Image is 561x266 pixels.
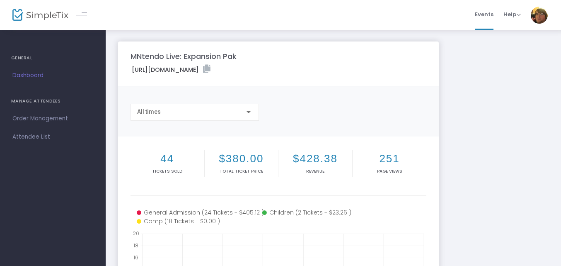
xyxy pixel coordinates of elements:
label: [URL][DOMAIN_NAME] [132,65,210,74]
h2: 251 [354,152,425,165]
span: All times [137,108,161,115]
h2: $428.38 [280,152,351,165]
h2: 44 [132,152,203,165]
text: 20 [133,230,139,237]
h4: MANAGE ATTENDEES [11,93,94,110]
h2: $380.00 [206,152,277,165]
span: Order Management [12,113,93,124]
text: 16 [133,254,138,261]
span: Attendee List [12,132,93,142]
p: Tickets sold [132,168,203,174]
p: Revenue [280,168,351,174]
p: Total Ticket Price [206,168,277,174]
h4: GENERAL [11,50,94,66]
span: Dashboard [12,70,93,81]
span: Events [475,4,493,25]
span: Help [503,10,521,18]
p: Page Views [354,168,425,174]
text: 18 [133,242,138,249]
m-panel-title: MNtendo Live: Expansion Pak [131,51,237,62]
